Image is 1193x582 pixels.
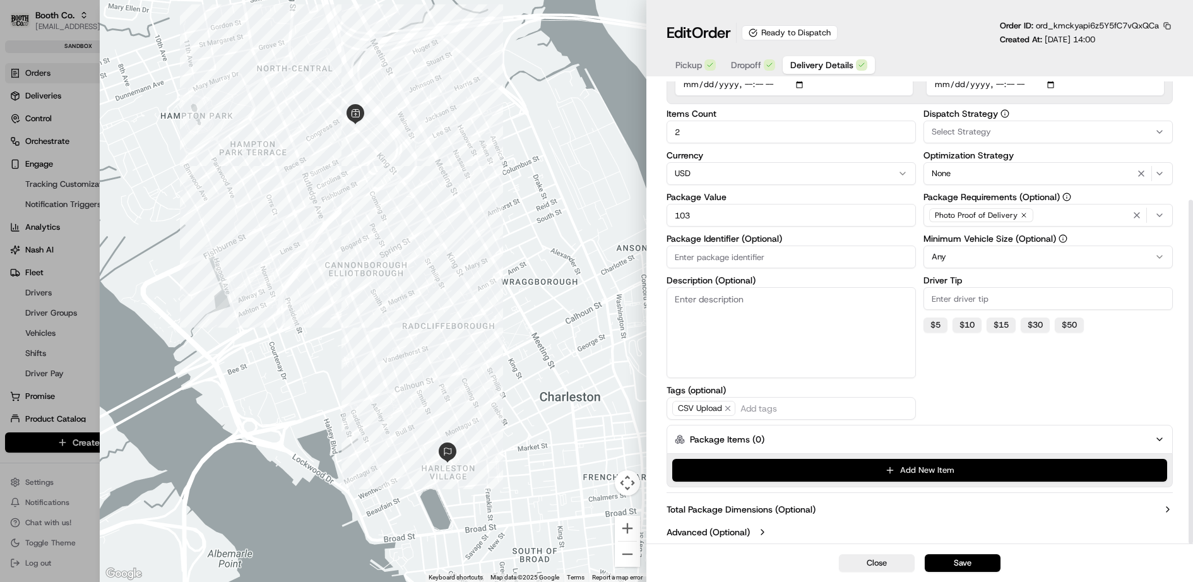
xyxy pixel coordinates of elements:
[932,126,991,138] span: Select Strategy
[672,401,735,416] span: CSV Upload
[13,120,35,143] img: 1736555255976-a54dd68f-1ca7-489b-9aae-adbdc363a1c4
[738,401,910,416] input: Add tags
[667,386,916,395] label: Tags (optional)
[107,184,117,194] div: 💻
[89,213,153,223] a: Powered byPylon
[667,193,916,201] label: Package Value
[615,470,640,496] button: Map camera controls
[923,162,1173,185] button: None
[1045,34,1095,45] span: [DATE] 14:00
[672,459,1167,482] button: Add New Item
[43,120,207,133] div: Start new chat
[935,210,1018,220] span: Photo Proof of Delivery
[667,23,731,43] h1: Edit
[1062,193,1071,201] button: Package Requirements (Optional)
[8,177,102,200] a: 📗Knowledge Base
[923,287,1173,310] input: Enter driver tip
[119,182,203,195] span: API Documentation
[667,425,1173,454] button: Package Items (0)
[1021,318,1050,333] button: $30
[667,121,916,143] input: Enter items count
[923,276,1173,285] label: Driver Tip
[923,151,1173,160] label: Optimization Strategy
[667,204,916,227] input: Enter package value
[923,204,1173,227] button: Photo Proof of Delivery
[987,318,1016,333] button: $15
[932,168,951,179] span: None
[615,542,640,567] button: Zoom out
[923,318,947,333] button: $5
[953,318,982,333] button: $10
[667,503,1173,516] button: Total Package Dimensions (Optional)
[615,516,640,541] button: Zoom in
[1000,109,1009,118] button: Dispatch Strategy
[667,234,916,243] label: Package Identifier (Optional)
[126,213,153,223] span: Pylon
[690,433,764,446] label: Package Items ( 0 )
[1000,34,1095,45] p: Created At:
[43,133,160,143] div: We're available if you need us!
[215,124,230,139] button: Start new chat
[667,276,916,285] label: Description (Optional)
[923,109,1173,118] label: Dispatch Strategy
[490,574,559,581] span: Map data ©2025 Google
[103,566,145,582] a: Open this area in Google Maps (opens a new window)
[33,81,227,94] input: Got a question? Start typing here...
[13,12,38,37] img: Nash
[667,526,750,538] label: Advanced (Optional)
[1000,20,1159,32] p: Order ID:
[692,23,731,43] span: Order
[1036,20,1159,31] span: ord_kmckyapi6z5Y5fC7vQxQCa
[25,182,97,195] span: Knowledge Base
[925,554,1000,572] button: Save
[839,554,915,572] button: Close
[923,234,1173,243] label: Minimum Vehicle Size (Optional)
[667,109,916,118] label: Items Count
[790,59,853,71] span: Delivery Details
[923,121,1173,143] button: Select Strategy
[103,566,145,582] img: Google
[1059,234,1067,243] button: Minimum Vehicle Size (Optional)
[667,503,816,516] label: Total Package Dimensions (Optional)
[13,184,23,194] div: 📗
[667,151,916,160] label: Currency
[667,526,1173,538] button: Advanced (Optional)
[567,574,585,581] a: Terms (opens in new tab)
[592,574,643,581] a: Report a map error
[742,25,838,40] div: Ready to Dispatch
[13,50,230,70] p: Welcome 👋
[1055,318,1084,333] button: $50
[667,246,916,268] input: Enter package identifier
[429,573,483,582] button: Keyboard shortcuts
[102,177,208,200] a: 💻API Documentation
[731,59,761,71] span: Dropoff
[923,193,1173,201] label: Package Requirements (Optional)
[675,59,702,71] span: Pickup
